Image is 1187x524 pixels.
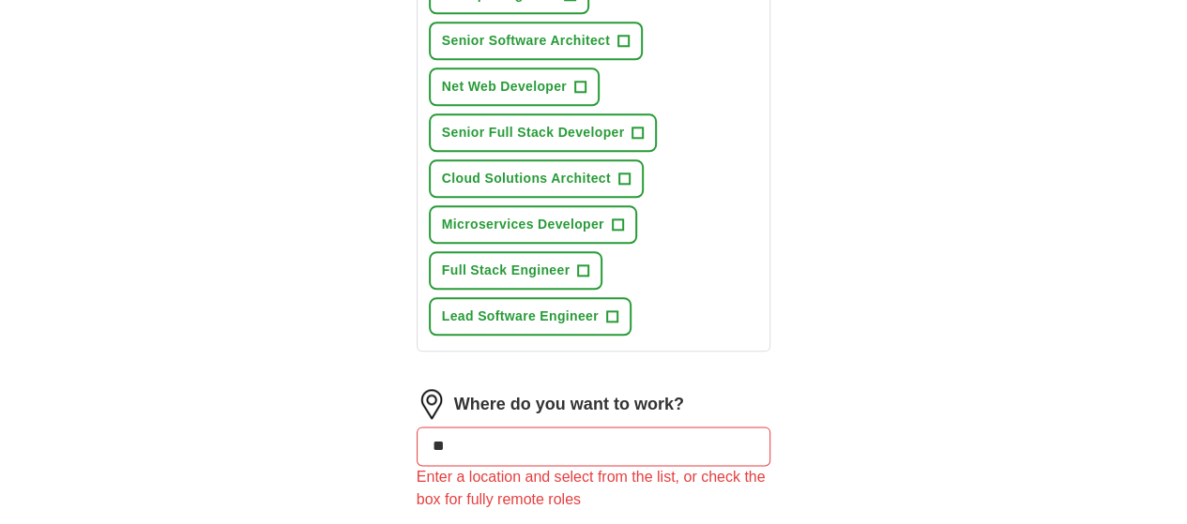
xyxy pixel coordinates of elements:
button: Senior Software Architect [429,22,643,60]
button: Microservices Developer [429,205,637,244]
span: Net Web Developer [442,77,567,97]
button: Cloud Solutions Architect [429,159,644,198]
button: Full Stack Engineer [429,251,603,290]
div: Enter a location and select from the list, or check the box for fully remote roles [417,466,771,511]
span: Lead Software Engineer [442,307,599,326]
img: location.png [417,389,447,419]
span: Cloud Solutions Architect [442,169,611,188]
label: Where do you want to work? [454,392,684,417]
button: Lead Software Engineer [429,297,632,336]
span: Senior Full Stack Developer [442,123,625,142]
span: Full Stack Engineer [442,261,571,280]
span: Senior Software Architect [442,31,610,51]
button: Net Web Developer [429,67,600,106]
span: Microservices Developer [442,215,604,234]
button: Senior Full Stack Developer [429,113,658,152]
